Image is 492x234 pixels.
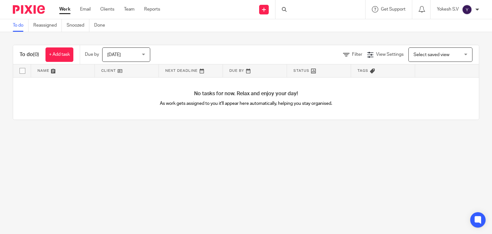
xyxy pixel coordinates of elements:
a: Work [59,6,70,13]
span: Select saved view [414,53,449,57]
span: Get Support [381,7,406,12]
a: Clients [100,6,114,13]
span: Tags [357,69,368,72]
a: Reassigned [33,19,62,32]
a: Snoozed [67,19,89,32]
img: svg%3E [462,4,472,15]
h4: No tasks for now. Relax and enjoy your day! [13,90,479,97]
a: Team [124,6,135,13]
span: (0) [33,52,39,57]
p: As work gets assigned to you it'll appear here automatically, helping you stay organised. [130,100,363,107]
img: Pixie [13,5,45,14]
span: Filter [352,52,362,57]
p: Yokesh S.V [437,6,459,13]
a: + Add task [45,47,73,62]
h1: To do [20,51,39,58]
a: Done [94,19,110,32]
span: [DATE] [107,53,121,57]
a: Reports [144,6,160,13]
span: View Settings [376,52,404,57]
p: Due by [85,51,99,58]
a: To do [13,19,29,32]
a: Email [80,6,91,13]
